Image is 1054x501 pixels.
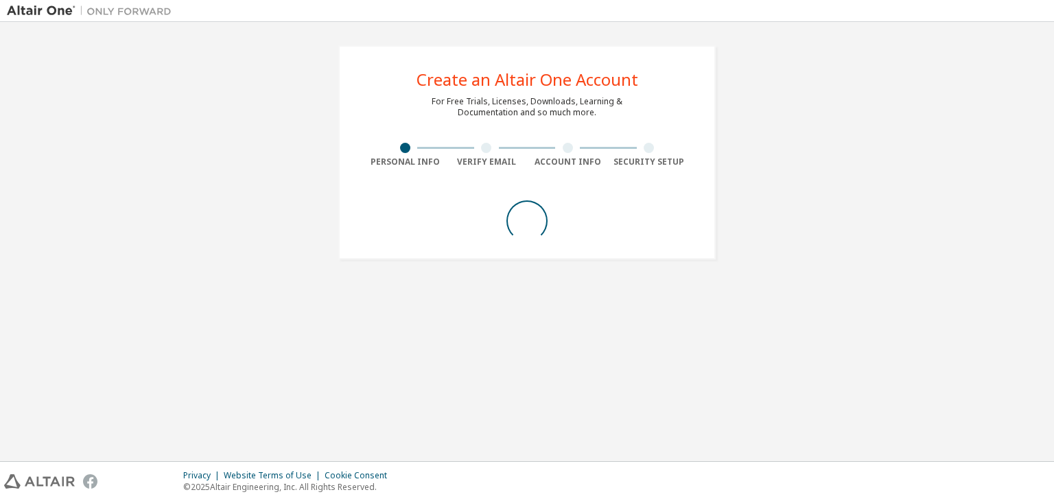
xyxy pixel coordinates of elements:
[364,156,446,167] div: Personal Info
[224,470,325,481] div: Website Terms of Use
[527,156,609,167] div: Account Info
[446,156,528,167] div: Verify Email
[417,71,638,88] div: Create an Altair One Account
[325,470,395,481] div: Cookie Consent
[83,474,97,489] img: facebook.svg
[432,96,622,118] div: For Free Trials, Licenses, Downloads, Learning & Documentation and so much more.
[183,470,224,481] div: Privacy
[609,156,690,167] div: Security Setup
[4,474,75,489] img: altair_logo.svg
[7,4,178,18] img: Altair One
[183,481,395,493] p: © 2025 Altair Engineering, Inc. All Rights Reserved.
